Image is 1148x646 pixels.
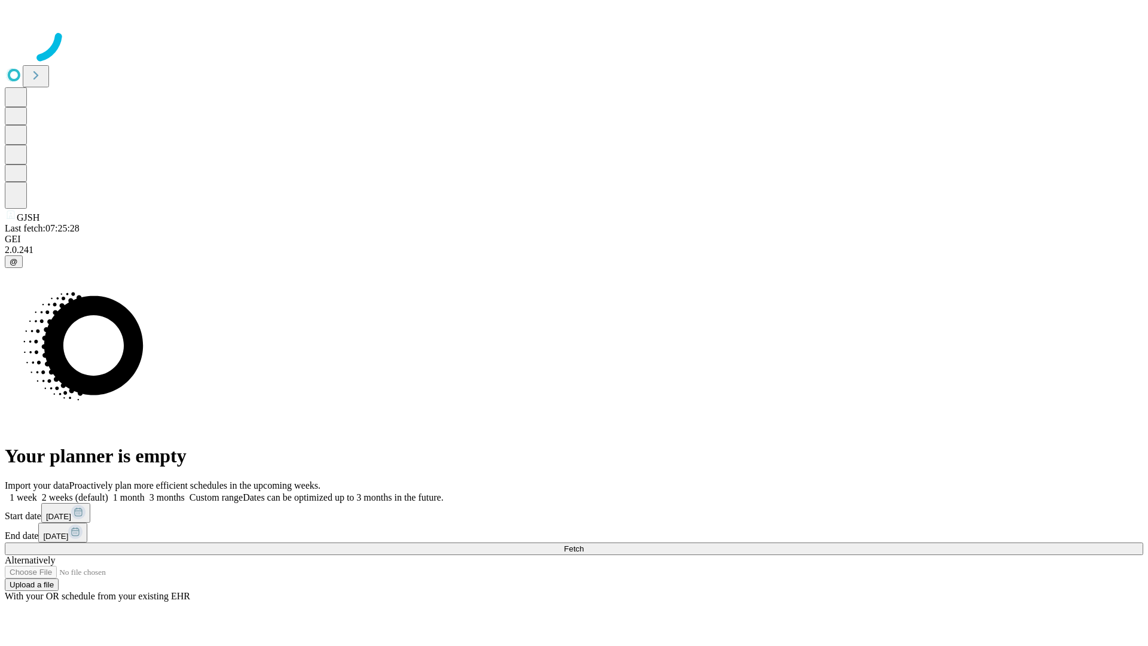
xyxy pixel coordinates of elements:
[190,492,243,502] span: Custom range
[5,234,1143,245] div: GEI
[10,492,37,502] span: 1 week
[5,255,23,268] button: @
[113,492,145,502] span: 1 month
[149,492,185,502] span: 3 months
[5,591,190,601] span: With your OR schedule from your existing EHR
[5,445,1143,467] h1: Your planner is empty
[5,223,80,233] span: Last fetch: 07:25:28
[243,492,443,502] span: Dates can be optimized up to 3 months in the future.
[5,245,1143,255] div: 2.0.241
[5,480,69,490] span: Import your data
[17,212,39,223] span: GJSH
[69,480,320,490] span: Proactively plan more efficient schedules in the upcoming weeks.
[42,492,108,502] span: 2 weeks (default)
[43,532,68,541] span: [DATE]
[5,503,1143,523] div: Start date
[5,543,1143,555] button: Fetch
[5,523,1143,543] div: End date
[41,503,90,523] button: [DATE]
[564,544,584,553] span: Fetch
[10,257,18,266] span: @
[46,512,71,521] span: [DATE]
[5,578,59,591] button: Upload a file
[38,523,87,543] button: [DATE]
[5,555,55,565] span: Alternatively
